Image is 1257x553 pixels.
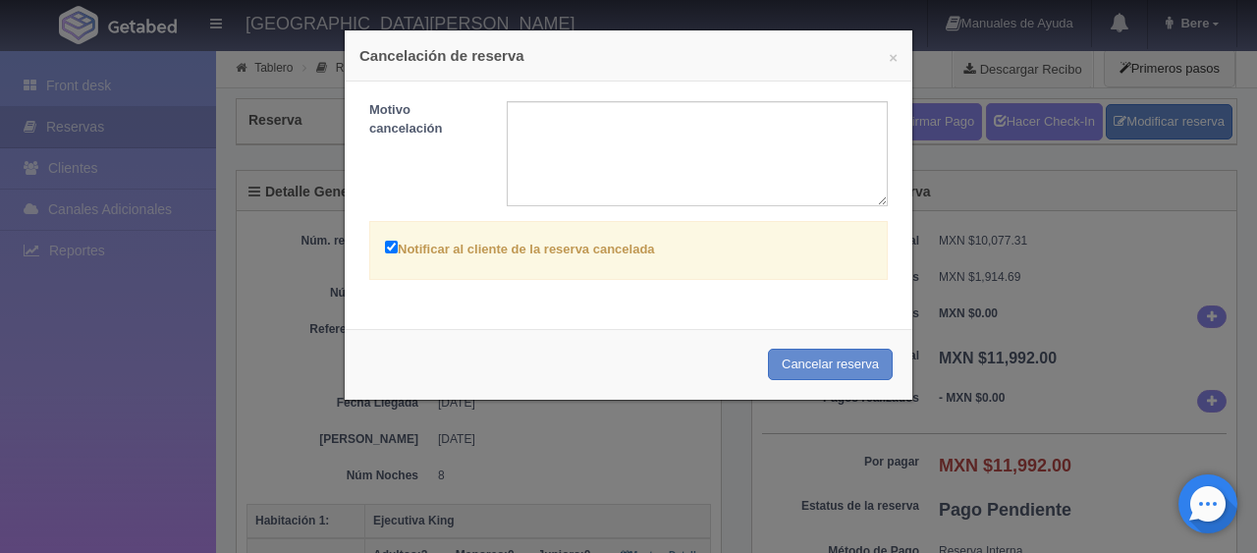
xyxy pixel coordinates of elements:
[768,349,893,381] button: Cancelar reserva
[889,50,898,65] button: ×
[385,241,398,253] input: Notificar al cliente de la reserva cancelada
[355,101,492,138] label: Motivo cancelación
[359,45,898,66] h4: Cancelación de reserva
[385,237,655,259] label: Notificar al cliente de la reserva cancelada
